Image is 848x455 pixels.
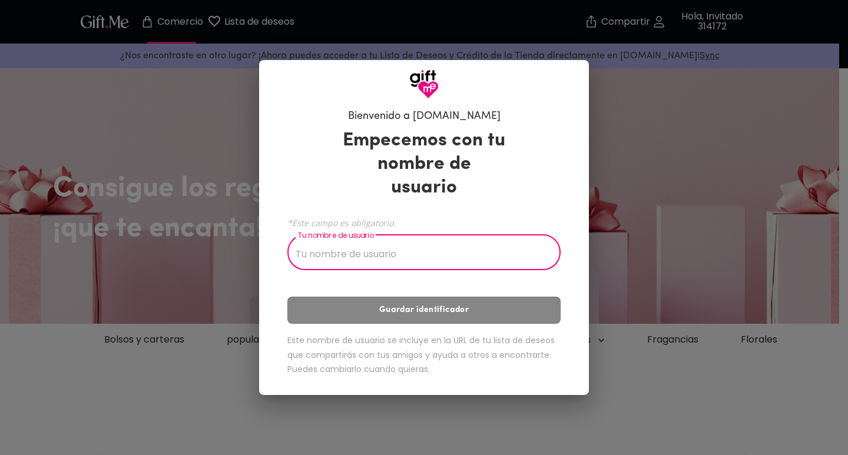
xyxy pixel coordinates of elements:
[287,217,396,228] font: *Este campo es obligatorio.
[287,237,548,270] input: Tu nombre de usuario
[287,334,555,375] font: Este nombre de usuario se incluye en la URL de tu lista de deseos que compartirás con tus amigos ...
[348,111,501,122] font: Bienvenido a [DOMAIN_NAME]
[343,131,505,197] font: Empecemos con tu nombre de usuario
[409,69,439,99] img: Logotipo de GiftMe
